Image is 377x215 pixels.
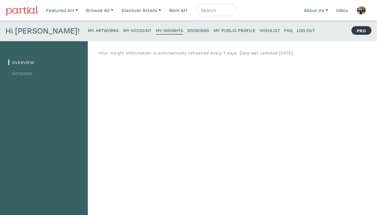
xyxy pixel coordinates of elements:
p: Your insight information is automatically refreshed every 7 days. Date last updated [DATE]. [99,50,294,56]
a: My Insights [156,26,183,34]
img: phpThumb.php [357,6,366,15]
a: Rent Art [167,4,190,17]
a: FAQ [284,26,293,34]
small: My Insights [156,27,183,33]
small: My Account [123,27,152,33]
a: My Account [123,26,152,34]
a: Discover Artists [119,4,164,17]
a: About Us [301,4,331,17]
input: Search [200,6,231,14]
a: Inbox [334,4,351,17]
strong: PRO [351,26,371,35]
a: My Artworks [88,26,119,34]
a: Overview [8,59,34,65]
small: My Artworks [88,27,119,33]
a: Wishlist [260,26,280,34]
h4: Hi [PERSON_NAME]! [6,26,80,36]
small: Log Out [297,27,315,33]
small: Bookings [188,27,209,33]
a: Browse All [83,4,116,17]
small: Wishlist [260,27,280,33]
a: Artwork [8,70,33,76]
a: Bookings [188,26,209,34]
a: Log Out [297,26,315,34]
small: FAQ [284,27,293,33]
a: Featured Art [43,4,81,17]
a: My Public Profile [214,26,256,34]
small: My Public Profile [214,27,256,33]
